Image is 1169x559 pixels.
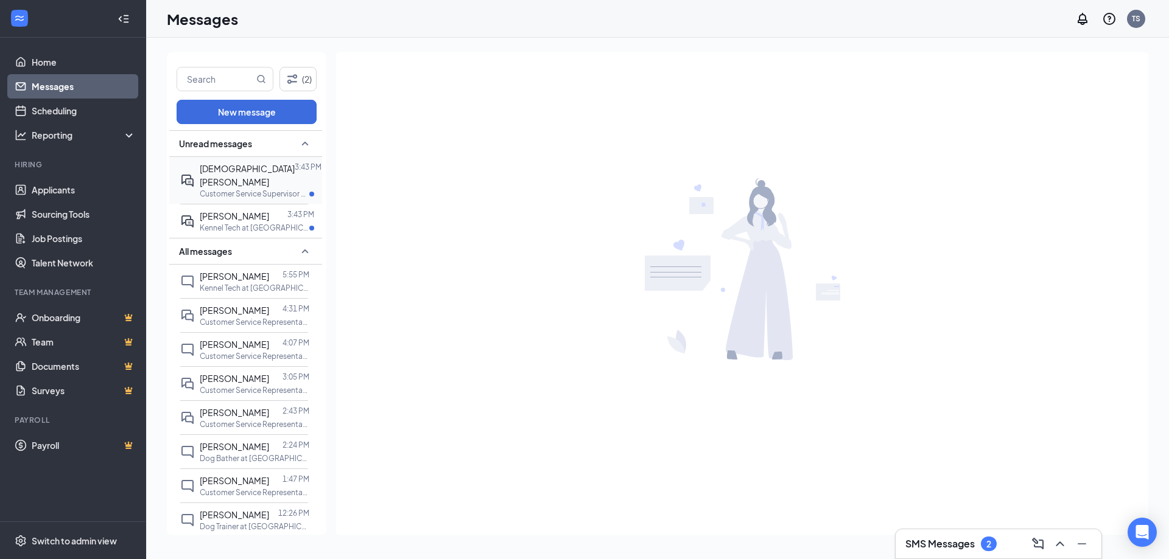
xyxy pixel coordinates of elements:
span: [PERSON_NAME] [200,339,269,350]
svg: ChatInactive [180,342,195,357]
svg: DoubleChat [180,308,195,323]
p: Customer Service Representative at [GEOGRAPHIC_DATA] [200,419,309,429]
span: [PERSON_NAME] [200,210,269,221]
svg: SmallChevronUp [298,244,312,259]
div: Team Management [15,287,133,297]
p: 3:43 PM [295,162,321,172]
p: Customer Service Representative at [GEOGRAPHIC_DATA] [200,351,309,361]
button: New message [177,100,317,124]
div: TS [1132,13,1140,24]
span: All messages [179,245,232,257]
p: 4:31 PM [283,304,309,314]
span: [PERSON_NAME] [200,271,269,282]
svg: Analysis [15,129,27,141]
svg: ChatInactive [180,479,195,493]
svg: Notifications [1075,12,1090,26]
svg: SmallChevronUp [298,136,312,151]
svg: ActiveDoubleChat [180,173,195,188]
p: 1:47 PM [283,474,309,484]
p: 2:43 PM [283,406,309,416]
p: 5:55 PM [283,269,309,280]
svg: Minimize [1075,536,1089,551]
a: Messages [32,74,136,99]
svg: ActiveDoubleChat [180,214,195,229]
button: ChevronUp [1050,534,1070,554]
a: Applicants [32,178,136,202]
p: 12:26 PM [278,508,309,518]
a: Job Postings [32,226,136,251]
a: TeamCrown [32,330,136,354]
span: Unread messages [179,137,252,150]
a: Scheduling [32,99,136,123]
svg: Filter [285,72,300,86]
span: [PERSON_NAME] [200,509,269,520]
a: Sourcing Tools [32,202,136,226]
p: Customer Service Representative at [GEOGRAPHIC_DATA] [200,317,309,327]
p: Customer Service Representative at [GEOGRAPHIC_DATA] [200,385,309,395]
svg: ChatInactive [180,274,195,289]
div: Switch to admin view [32,535,117,547]
button: ComposeMessage [1028,534,1048,554]
div: 2 [986,539,991,549]
a: OnboardingCrown [32,305,136,330]
div: Hiring [15,159,133,170]
span: [PERSON_NAME] [200,305,269,316]
div: Open Intercom Messenger [1128,518,1157,547]
p: 3:43 PM [287,209,314,220]
a: SurveysCrown [32,378,136,403]
svg: DoubleChat [180,377,195,391]
p: Customer Service Supervisor at [GEOGRAPHIC_DATA] [200,189,309,199]
button: Minimize [1072,534,1092,554]
span: [PERSON_NAME] [200,407,269,418]
svg: DoubleChat [180,411,195,425]
svg: MagnifyingGlass [256,74,266,84]
svg: ChatInactive [180,445,195,459]
p: 2:24 PM [283,440,309,450]
h1: Messages [167,9,238,29]
a: Home [32,50,136,74]
p: 3:05 PM [283,372,309,382]
span: [PERSON_NAME] [200,475,269,486]
p: Customer Service Representative at [GEOGRAPHIC_DATA] [200,487,309,498]
span: [PERSON_NAME] [200,441,269,452]
button: Filter (2) [279,67,317,91]
svg: Settings [15,535,27,547]
svg: WorkstreamLogo [13,12,26,24]
p: Kennel Tech at [GEOGRAPHIC_DATA] [200,223,309,233]
h3: SMS Messages [905,537,975,550]
div: Payroll [15,415,133,425]
a: PayrollCrown [32,433,136,457]
p: Dog Trainer at [GEOGRAPHIC_DATA] [200,521,309,532]
input: Search [177,68,254,91]
div: Reporting [32,129,136,141]
a: Talent Network [32,251,136,275]
p: 4:07 PM [283,338,309,348]
svg: ChatInactive [180,513,195,527]
a: DocumentsCrown [32,354,136,378]
svg: QuestionInfo [1102,12,1117,26]
svg: ChevronUp [1053,536,1067,551]
span: [DEMOGRAPHIC_DATA][PERSON_NAME] [200,163,295,187]
svg: Collapse [118,13,130,25]
svg: ComposeMessage [1031,536,1045,551]
p: Kennel Tech at [GEOGRAPHIC_DATA] [200,283,309,293]
span: [PERSON_NAME] [200,373,269,384]
p: Dog Bather at [GEOGRAPHIC_DATA] [200,453,309,464]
